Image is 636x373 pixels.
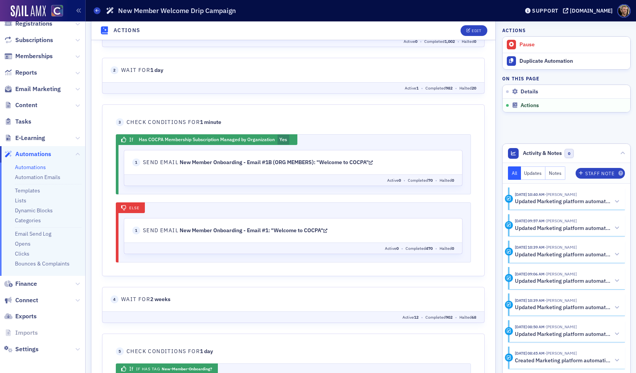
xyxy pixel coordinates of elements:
a: Email Send Log [15,230,51,237]
span: Completed [334,327,361,333]
h1: New Member Welcome Drip Campaign [118,6,236,15]
h5: Updated Marketing platform automation: New Member Welcome Drip Campaign [515,198,612,205]
div: [DOMAIN_NAME] [570,7,613,14]
button: Edit [461,25,487,36]
span: Details [521,88,538,95]
span: Activity & Notes [523,149,562,157]
a: Exports [4,312,37,321]
span: Else [38,218,48,223]
a: E-Learning [4,134,45,142]
span: 1 day [109,361,122,368]
button: Updated Marketing platform automation: New Member Welcome Drip Campaign [515,251,620,259]
span: Registrations [15,20,52,28]
a: Finance [4,280,37,288]
a: Automations [4,150,51,158]
time: 10/10/2024 10:40 AM [515,192,545,197]
button: All [508,166,521,180]
a: Imports [4,329,38,337]
span: Tasks [15,117,31,126]
span: • [327,327,334,333]
div: Activity [505,353,513,362]
span: 902 [354,327,361,333]
a: SailAMX [11,5,46,18]
a: Duplicate Automation [503,53,630,69]
span: Wait for [30,79,72,87]
span: Completed [334,98,361,104]
a: Dynamic Blocks [15,207,53,214]
span: Profile [617,4,631,18]
span: 12 [323,327,327,333]
span: • [361,327,368,333]
h5: Updated Marketing platform automation: New Member Welcome Drip Campaign [515,225,612,232]
div: Activity [505,248,513,256]
span: Halted [361,98,385,104]
h4: Actions [114,27,141,35]
span: Katie Foo [545,218,577,223]
span: • [341,191,348,196]
img: SailAMX [51,5,63,17]
a: Connect [4,296,38,305]
button: Notes [545,166,565,180]
span: Halted [361,327,385,333]
span: 982 [354,98,361,104]
span: Completed [316,191,341,196]
a: New Member Onboarding - Email #1B (ORG MEMBERS): "Welcome to COCPA" [88,172,282,179]
span: Settings [15,345,39,353]
span: Halted [341,191,363,196]
a: Reports [4,68,37,77]
button: Updated Marketing platform automation: New Member Welcome Drip Campaign [515,198,620,206]
span: Wait for [30,308,79,316]
a: Templates [15,187,40,194]
h5: Created Marketing platform automation: New Member Welcome Drip Campaign [515,357,612,364]
span: Connect [15,296,38,305]
span: 0 [307,191,310,196]
span: 1 [19,33,27,41]
span: 0 [305,259,307,264]
button: Updates [521,166,546,180]
button: Updated Marketing platform automation: New Member Welcome Drip Campaign [515,277,620,285]
time: 3/19/2024 09:57 AM [515,218,545,223]
time: 5/15/2023 10:39 AM [515,298,545,303]
span: Katie Foo [545,244,577,250]
a: New Member Onboarding - Email #1: "Welcome to COCPA" [88,240,236,247]
span: Katie Foo [545,271,577,277]
span: Send Email [52,239,236,248]
div: Activity [505,221,513,229]
div: Activity [505,195,513,203]
span: 3 [24,131,32,139]
a: Lists [15,197,26,204]
span: 470 [334,259,341,264]
div: Activity [505,327,513,335]
span: New-Member-Onboarding [58,33,123,40]
h5: Updated Marketing platform automation: New Member Welcome Drip Campaign [515,251,612,258]
h5: Updated Marketing platform automation: New Member Welcome Drip Campaign [515,331,612,338]
a: Tasks [4,117,31,126]
div: Activity [505,301,513,309]
button: Updated Marketing platform automation: New Member Welcome Drip Campaign [515,224,620,232]
span: 0 [360,191,363,196]
span: 70 [337,191,341,196]
time: 6/16/2023 09:06 AM [515,271,545,277]
span: If [38,149,42,157]
a: Bounces & Complaints [15,260,70,267]
a: Email Marketing [4,85,61,93]
span: Katie Foo [545,350,577,356]
span: 5 [24,360,32,368]
a: Automation Emails [15,174,60,181]
h4: Actions [502,27,526,34]
div: Pause [519,41,626,48]
span: 1 [41,171,49,179]
time: 4/21/2023 08:50 AM [515,324,545,329]
span: 4 [19,308,27,316]
span: Active [296,191,310,196]
span: • [327,98,334,104]
span: Memberships [15,52,53,60]
span: 20 [380,98,385,104]
span: • [326,52,333,57]
button: Pause [503,37,630,53]
a: Opens [15,240,31,247]
span: Exports [15,312,37,321]
span: 1 minute [109,132,130,138]
span: 1,002 [353,52,363,57]
span: 2 weeks [59,309,79,316]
